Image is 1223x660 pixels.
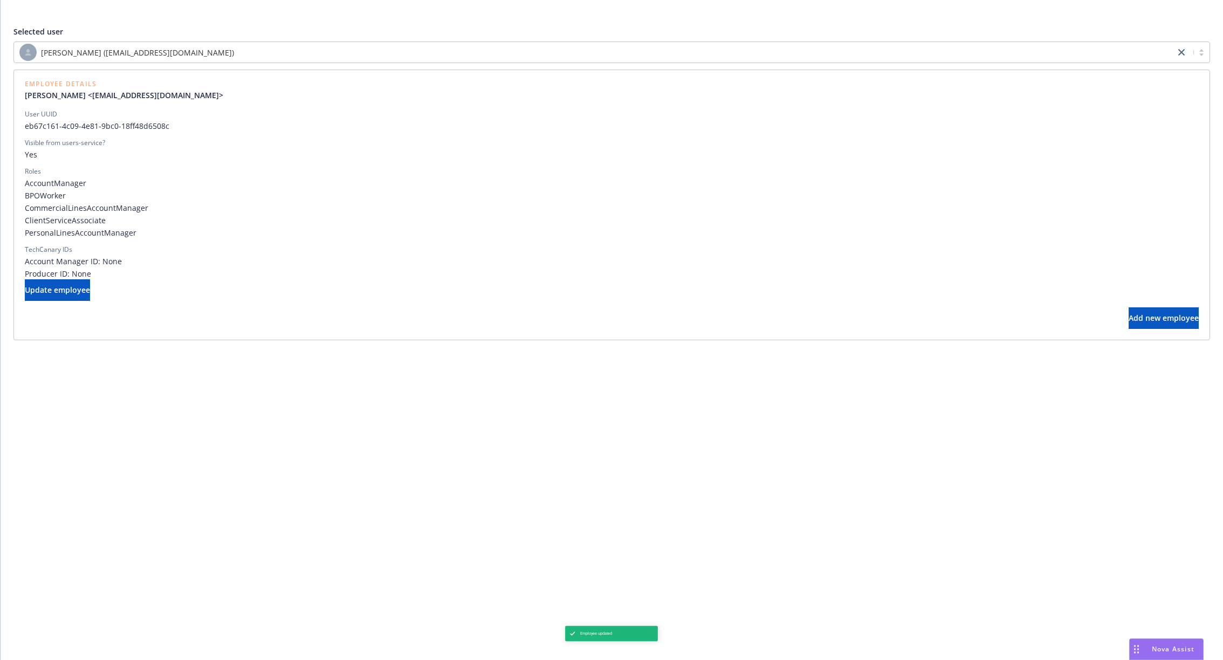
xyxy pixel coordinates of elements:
span: BPOWorker [25,190,1199,201]
div: TechCanary IDs [25,245,72,255]
a: [PERSON_NAME] <[EMAIL_ADDRESS][DOMAIN_NAME]> [25,90,232,101]
span: Update employee [25,285,90,295]
span: Add new employee [1129,313,1199,323]
span: Nova Assist [1152,644,1194,654]
div: Visible from users-service? [25,138,105,148]
button: Nova Assist [1129,638,1204,660]
span: [PERSON_NAME] ([EMAIL_ADDRESS][DOMAIN_NAME]) [41,47,234,58]
button: Update employee [25,279,90,301]
div: User UUID [25,109,57,119]
div: Drag to move [1130,639,1143,659]
span: PersonalLinesAccountManager [25,227,1199,238]
span: [PERSON_NAME] ([EMAIL_ADDRESS][DOMAIN_NAME]) [19,44,1170,61]
span: Account Manager ID: None [25,256,1199,267]
span: Yes [25,149,1199,160]
span: Employee updated [580,631,613,636]
div: Roles [25,167,41,176]
span: Employee Details [25,81,232,87]
span: CommercialLinesAccountManager [25,202,1199,214]
span: eb67c161-4c09-4e81-9bc0-18ff48d6508c [25,120,1199,132]
button: Add new employee [1129,307,1199,329]
span: AccountManager [25,177,1199,189]
span: Producer ID: None [25,268,1199,279]
a: close [1175,46,1188,59]
span: Selected user [13,26,63,37]
span: ClientServiceAssociate [25,215,1199,226]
